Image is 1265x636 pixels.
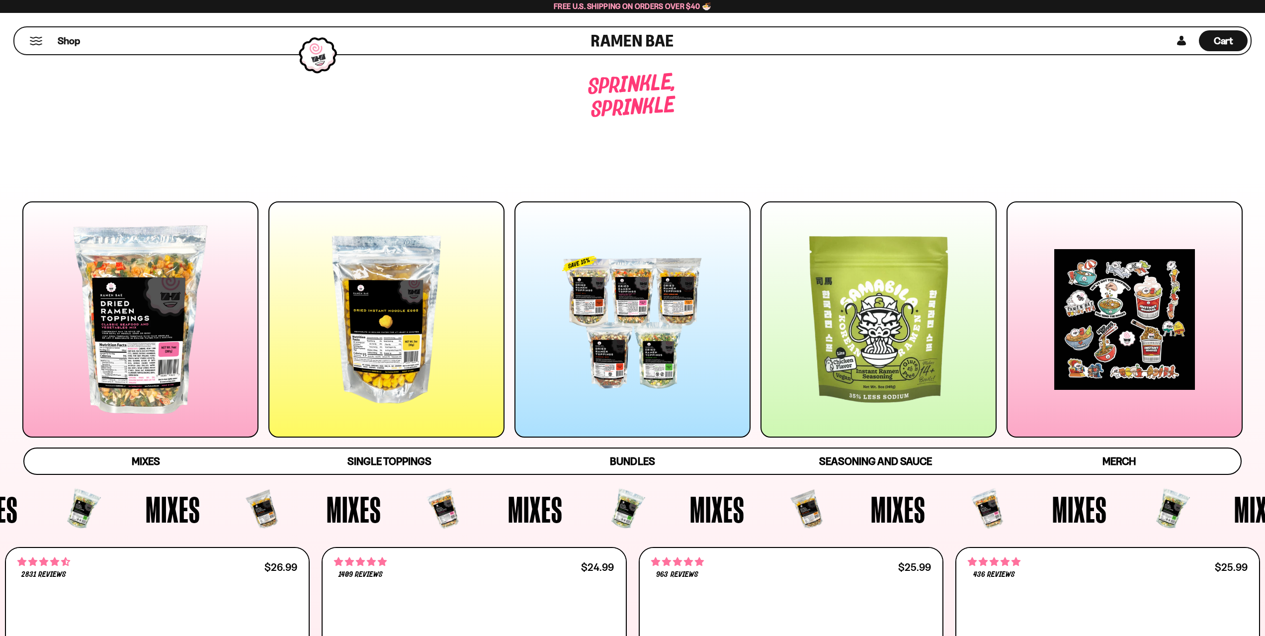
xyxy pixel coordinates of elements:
[599,491,654,528] span: Mixes
[968,555,1020,568] span: 4.76 stars
[347,455,431,467] span: Single Toppings
[236,491,290,528] span: Mixes
[997,449,1240,474] a: Merch
[754,449,997,474] a: Seasoning and Sauce
[819,455,932,467] span: Seasoning and Sauce
[780,491,835,528] span: Mixes
[132,455,160,467] span: Mixes
[54,491,109,528] span: Mixes
[58,34,80,48] span: Shop
[1102,455,1136,467] span: Merch
[58,30,80,51] a: Shop
[21,571,66,579] span: 2831 reviews
[29,37,43,45] button: Mobile Menu Trigger
[554,1,711,11] span: Free U.S. Shipping on Orders over $40 🍜
[338,571,383,579] span: 1409 reviews
[610,455,655,467] span: Bundles
[656,571,698,579] span: 963 reviews
[268,449,511,474] a: Single Toppings
[581,562,614,572] div: $24.99
[417,491,471,528] span: Mixes
[898,562,931,572] div: $25.99
[511,449,754,474] a: Bundles
[1214,35,1233,47] span: Cart
[264,562,297,572] div: $26.99
[334,555,387,568] span: 4.76 stars
[1143,491,1198,528] span: Mixes
[961,491,1016,528] span: Mixes
[1215,562,1248,572] div: $25.99
[1199,27,1248,54] div: Cart
[17,555,70,568] span: 4.68 stars
[24,449,267,474] a: Mixes
[973,571,1015,579] span: 436 reviews
[651,555,704,568] span: 4.75 stars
